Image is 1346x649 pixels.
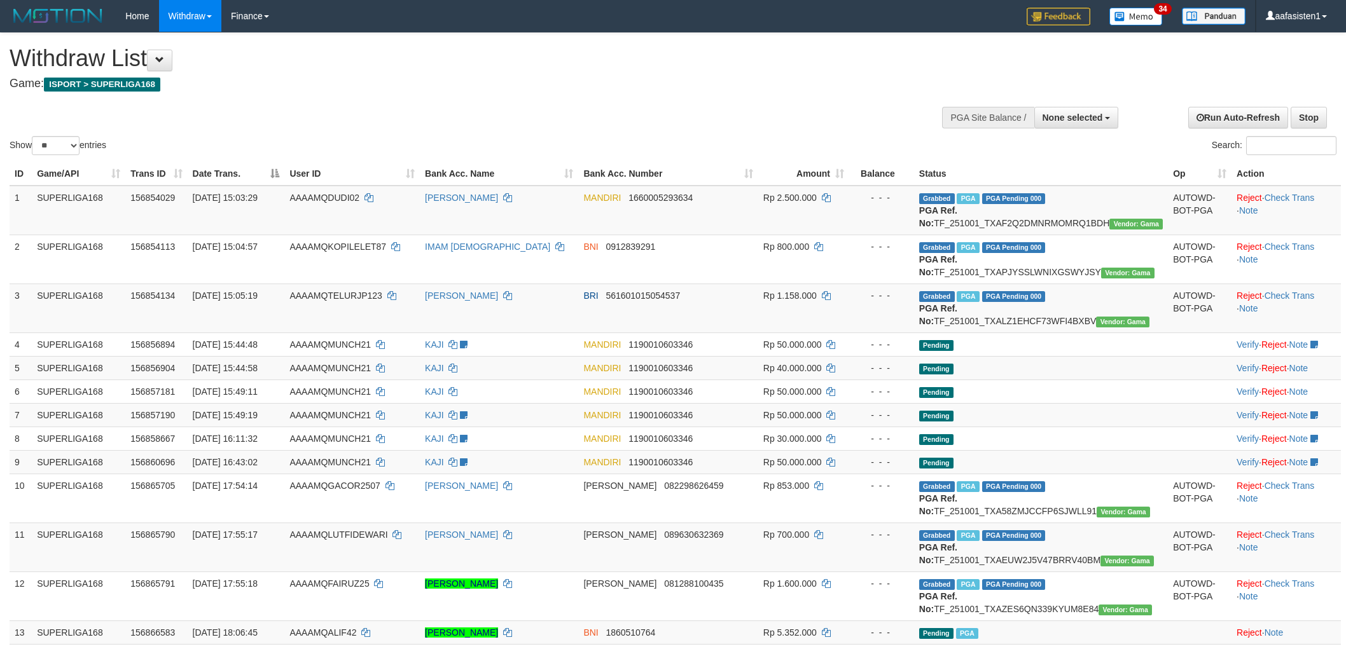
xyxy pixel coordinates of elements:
span: 34 [1154,3,1171,15]
td: · · [1232,235,1341,284]
span: Rp 50.000.000 [763,339,822,350]
td: AUTOWD-BOT-PGA [1168,571,1232,620]
span: Rp 40.000.000 [763,363,822,373]
a: Verify [1237,434,1259,444]
div: - - - [854,240,909,253]
span: 156857190 [130,410,175,420]
a: KAJI [425,363,444,373]
th: User ID: activate to sort column ascending [284,162,420,186]
td: SUPERLIGA168 [32,284,125,332]
span: AAAAMQMUNCH21 [289,457,371,467]
td: · · [1232,571,1341,620]
span: Copy 1190010603346 to clipboard [628,457,693,467]
label: Search: [1212,136,1336,155]
span: MANDIRI [583,457,621,467]
a: [PERSON_NAME] [425,481,498,491]
span: [DATE] 17:55:18 [193,578,258,589]
td: SUPERLIGA168 [32,186,125,235]
span: PGA Pending [982,481,1046,492]
td: 8 [10,427,32,450]
span: Pending [919,434,954,445]
a: Verify [1237,363,1259,373]
a: Reject [1237,193,1262,203]
span: Rp 1.600.000 [763,578,817,589]
span: Copy 1190010603346 to clipboard [628,386,693,397]
div: - - - [854,577,909,590]
td: 4 [10,332,32,356]
a: Note [1265,627,1284,638]
span: AAAAMQFAIRUZ25 [289,578,369,589]
span: Marked by aafsoycanthlai [957,193,979,204]
td: TF_251001_TXAPJYSSLWNIXGSWYJSY [914,235,1168,284]
span: Pending [919,340,954,351]
a: Check Trans [1265,193,1315,203]
span: Pending [919,628,954,639]
span: Copy 1190010603346 to clipboard [628,410,693,420]
td: · · [1232,474,1341,523]
div: - - - [854,456,909,468]
div: - - - [854,289,909,302]
a: Check Trans [1265,578,1315,589]
a: Stop [1291,107,1327,128]
span: [DATE] 15:49:11 [193,386,258,397]
td: · · [1232,284,1341,332]
span: AAAAMQKOPILELET87 [289,242,386,252]
td: · · [1232,523,1341,571]
span: [PERSON_NAME] [583,529,656,540]
th: Balance [849,162,914,186]
td: AUTOWD-BOT-PGA [1168,474,1232,523]
th: ID [10,162,32,186]
img: MOTION_logo.png [10,6,106,25]
td: 3 [10,284,32,332]
a: [PERSON_NAME] [425,578,498,589]
th: Bank Acc. Number: activate to sort column ascending [578,162,758,186]
td: AUTOWD-BOT-PGA [1168,523,1232,571]
span: [DATE] 16:43:02 [193,457,258,467]
td: 12 [10,571,32,620]
span: 156865790 [130,529,175,540]
span: MANDIRI [583,434,621,444]
div: - - - [854,528,909,541]
span: [DATE] 15:03:29 [193,193,258,203]
th: Action [1232,162,1341,186]
span: PGA Pending [982,579,1046,590]
a: Verify [1237,410,1259,420]
span: Copy 1190010603346 to clipboard [628,339,693,350]
td: AUTOWD-BOT-PGA [1168,235,1232,284]
span: Rp 30.000.000 [763,434,822,444]
span: Rp 50.000.000 [763,410,822,420]
a: [PERSON_NAME] [425,529,498,540]
td: TF_251001_TXAF2Q2DMNRMOMRQ1BDH [914,186,1168,235]
input: Search: [1246,136,1336,155]
img: panduan.png [1182,8,1245,25]
span: [DATE] 15:44:48 [193,339,258,350]
a: Note [1239,542,1258,552]
td: 9 [10,450,32,474]
td: · · [1232,379,1341,403]
span: AAAAMQGACOR2507 [289,481,380,491]
td: SUPERLIGA168 [32,450,125,474]
td: SUPERLIGA168 [32,379,125,403]
span: [PERSON_NAME] [583,481,656,491]
a: Reject [1261,339,1287,350]
td: AUTOWD-BOT-PGA [1168,284,1232,332]
a: Note [1289,457,1308,467]
span: [DATE] 18:06:45 [193,627,258,638]
b: PGA Ref. No: [919,205,957,228]
span: Copy 1660005293634 to clipboard [628,193,693,203]
span: Marked by aafheankoy [957,481,979,492]
span: Pending [919,411,954,421]
span: Rp 50.000.000 [763,386,822,397]
b: PGA Ref. No: [919,542,957,565]
h1: Withdraw List [10,46,885,71]
span: MANDIRI [583,386,621,397]
a: Note [1239,591,1258,601]
span: 156857181 [130,386,175,397]
td: · · [1232,403,1341,427]
span: Marked by aafchhiseyha [957,242,979,253]
a: Reject [1237,529,1262,540]
a: Verify [1237,386,1259,397]
span: BRI [583,290,598,301]
a: [PERSON_NAME] [425,627,498,638]
a: Note [1239,493,1258,503]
